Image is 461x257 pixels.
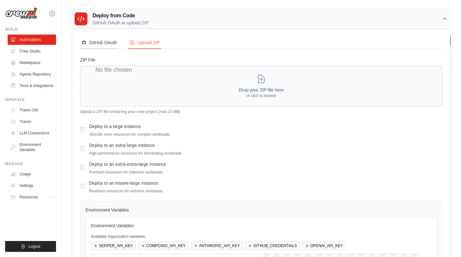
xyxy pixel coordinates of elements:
div: Operate [5,97,56,102]
button: COMPOSIO_API_KEY [138,242,189,250]
button: OPENAI_API_KEY [302,242,346,250]
a: Agents Repository [8,69,56,79]
iframe: Chat Widget [429,226,461,257]
h2: Automations Live [72,34,214,43]
p: High performance resources for demanding workloads [89,151,182,156]
label: ZIP File [80,57,442,63]
img: Logo [5,7,37,20]
a: Environment Variables [8,140,56,155]
p: Allocate more resources for complex workloads [89,132,170,137]
img: GitHub [81,40,86,45]
button: Upload ZIP [128,37,161,49]
p: Maximum resources for extreme workloads [89,189,162,194]
p: Manage and monitor your active crew automations from this dashboard. [72,43,214,50]
span: Resources [20,195,38,200]
h4: Environment Variables [85,207,437,213]
a: Traces [8,116,56,127]
a: Automations [8,35,56,45]
th: Crew [72,57,190,70]
button: SERPER_API_KEY [91,242,136,250]
a: Traces Old [8,105,56,115]
label: Deploy to an extra-large instance [89,143,155,148]
label: Deploy to an extra-extra-large instance [89,162,166,167]
div: Build [5,27,56,32]
button: Logout [5,241,56,252]
a: Usage [8,169,56,179]
button: GitHubGitHub OAuth [80,37,118,49]
div: Manage [5,161,56,166]
button: GITHUB_CREDENTIALS [245,242,300,250]
label: Deploy to a large instance [89,124,141,129]
a: LLM Connections [8,128,56,138]
label: Deploy to an insane-large instance [89,181,158,186]
a: Crew Studio [8,46,56,56]
a: Settings [8,181,56,191]
p: GitHub OAuth or upload ZIP [93,20,149,26]
p: Available organization variables: [91,234,432,239]
button: ANTHROPIC_API_KEY [191,242,243,250]
p: Upload a ZIP file containing your crew project (max 10 MB) [80,109,442,114]
div: GitHub OAuth [81,39,117,46]
h3: Deploy from Code [93,12,149,20]
button: Resources [8,192,56,202]
a: Tools & Integrations [8,81,56,91]
h3: Environment Variables [91,222,432,229]
p: Premium resources for intensive workloads [89,170,166,175]
a: Marketplace [8,58,56,68]
nav: Deployment Source [80,37,442,49]
div: Upload ZIP [130,39,160,46]
span: Logout [28,244,40,249]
